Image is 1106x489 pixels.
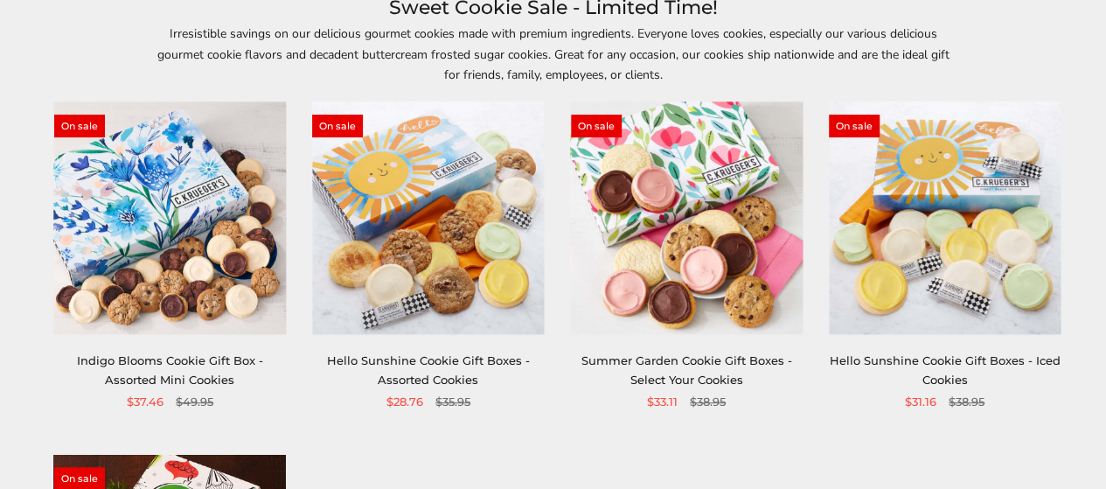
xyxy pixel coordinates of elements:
[54,102,286,334] img: Indigo Blooms Cookie Gift Box - Assorted Mini Cookies
[905,393,936,411] span: $31.16
[312,102,544,334] img: Hello Sunshine Cookie Gift Boxes - Assorted Cookies
[54,115,105,137] span: On sale
[829,115,880,137] span: On sale
[829,102,1061,334] img: Hello Sunshine Cookie Gift Boxes - Iced Cookies
[647,393,678,411] span: $33.11
[830,353,1061,386] a: Hello Sunshine Cookie Gift Boxes - Iced Cookies
[151,24,956,84] p: Irresistible savings on our delicious gourmet cookies made with premium ingredients. Everyone lov...
[581,353,792,386] a: Summer Garden Cookie Gift Boxes - Select Your Cookies
[571,102,803,334] img: Summer Garden Cookie Gift Boxes - Select Your Cookies
[77,353,263,386] a: Indigo Blooms Cookie Gift Box - Assorted Mini Cookies
[571,115,622,137] span: On sale
[176,393,213,411] span: $49.95
[327,353,530,386] a: Hello Sunshine Cookie Gift Boxes - Assorted Cookies
[435,393,470,411] span: $35.95
[949,393,984,411] span: $38.95
[386,393,423,411] span: $28.76
[127,393,163,411] span: $37.46
[690,393,726,411] span: $38.95
[312,115,363,137] span: On sale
